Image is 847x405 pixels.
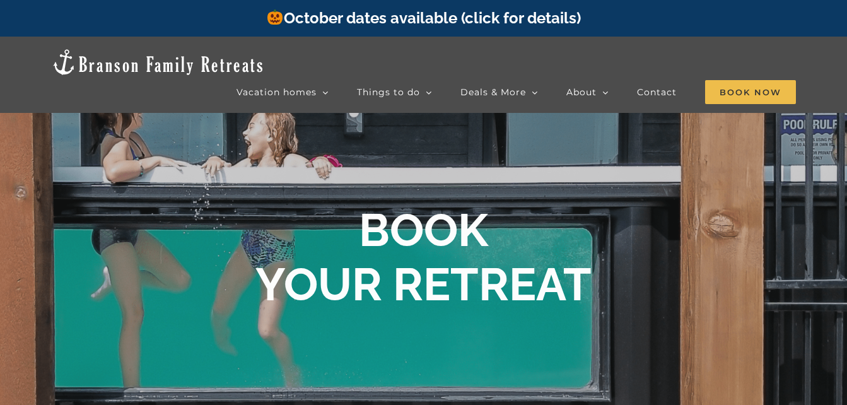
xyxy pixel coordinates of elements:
[357,88,420,97] span: Things to do
[705,80,796,104] span: Book Now
[237,79,796,105] nav: Main Menu
[266,9,580,27] a: October dates available (click for details)
[460,79,538,105] a: Deals & More
[237,79,329,105] a: Vacation homes
[566,79,609,105] a: About
[267,9,283,25] img: 🎃
[255,203,592,311] b: BOOK YOUR RETREAT
[51,48,265,76] img: Branson Family Retreats Logo
[357,79,432,105] a: Things to do
[637,88,677,97] span: Contact
[566,88,597,97] span: About
[237,88,317,97] span: Vacation homes
[705,79,796,105] a: Book Now
[460,88,526,97] span: Deals & More
[637,79,677,105] a: Contact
